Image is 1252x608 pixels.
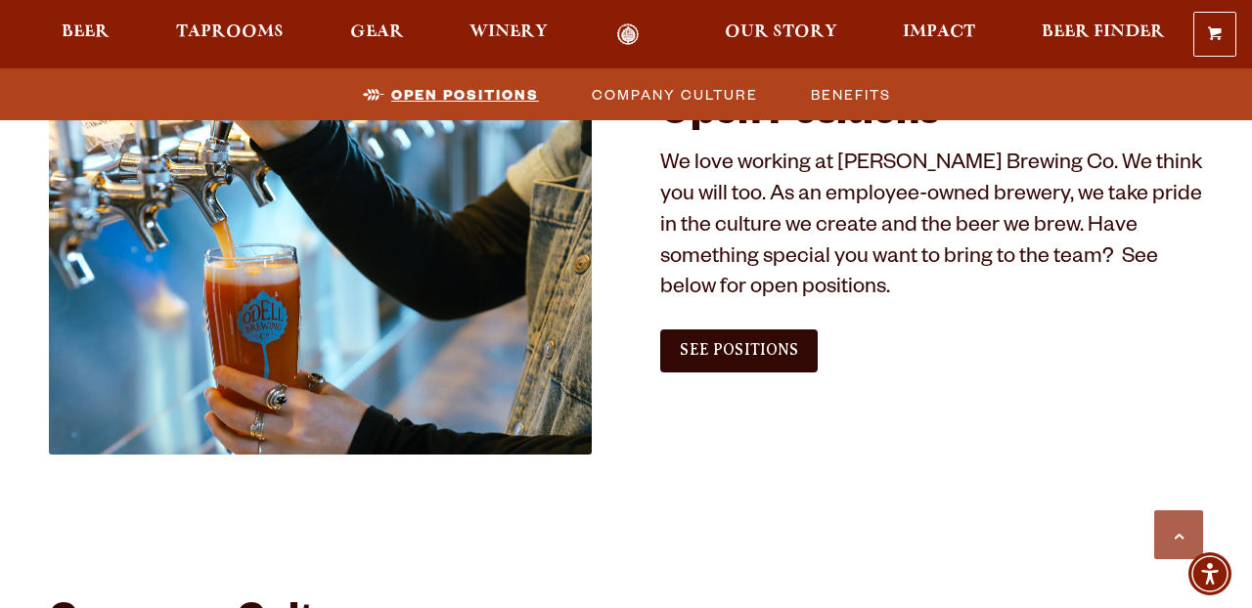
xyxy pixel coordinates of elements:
[712,23,850,46] a: Our Story
[49,23,122,46] a: Beer
[337,23,417,46] a: Gear
[799,80,901,109] a: Benefits
[457,23,560,46] a: Winery
[725,24,837,40] span: Our Story
[49,93,592,454] img: Jobs_1
[1188,552,1231,595] div: Accessibility Menu
[660,151,1203,307] p: We love working at [PERSON_NAME] Brewing Co. We think you will too. As an employee-owned brewery,...
[1154,510,1203,559] a: Scroll to top
[1029,23,1178,46] a: Beer Finder
[580,80,768,109] a: Company Culture
[1042,24,1165,40] span: Beer Finder
[391,80,539,109] span: Open Positions
[62,24,110,40] span: Beer
[680,341,798,359] span: See Positions
[176,24,284,40] span: Taprooms
[469,24,548,40] span: Winery
[163,23,296,46] a: Taprooms
[660,329,818,372] a: See Positions
[351,80,549,109] a: Open Positions
[350,24,404,40] span: Gear
[591,23,664,46] a: Odell Home
[811,80,891,109] span: Benefits
[890,23,988,46] a: Impact
[903,24,975,40] span: Impact
[592,80,758,109] span: Company Culture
